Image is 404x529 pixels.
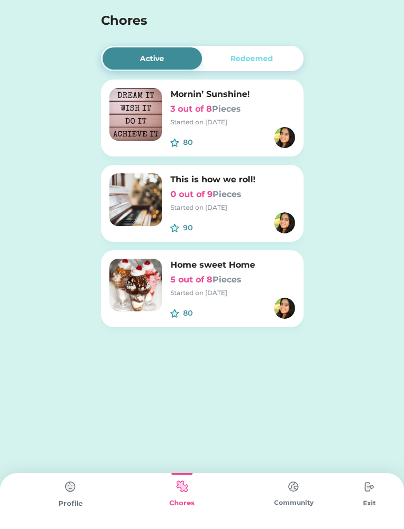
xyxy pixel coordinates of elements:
img: type%3Dchores%2C%20state%3Ddefault.svg [283,476,304,497]
div: Active [140,53,164,64]
div: 80 [183,308,223,319]
h6: Mornin’ Sunshine! [170,88,295,101]
font: Pieces [212,104,241,114]
img: interface-favorite-star--reward-rating-rate-social-star-media-favorite-like-stars.svg [170,309,179,318]
img: type%3Dkids%2C%20state%3Dselected.svg [171,476,193,497]
div: Started on [DATE] [170,117,295,127]
div: Exit [349,498,389,508]
img: image.png [109,88,162,141]
img: image.png [109,259,162,311]
font: Pieces [213,189,241,199]
div: Started on [DATE] [170,288,295,298]
div: Chores [126,498,238,508]
img: type%3Dchores%2C%20state%3Ddefault.svg [60,476,81,497]
img: https%3A%2F%2F1dfc823d71cc564f25c7cc035732a2d8.cdn.bubble.io%2Ff1760474236035x236453252883344740%... [274,212,295,233]
img: interface-favorite-star--reward-rating-rate-social-star-media-favorite-like-stars.svg [170,139,179,147]
h6: Home sweet Home [170,259,295,271]
h6: 5 out of 8 [170,273,295,286]
div: Started on [DATE] [170,203,295,212]
div: Community [238,498,349,507]
img: https%3A%2F%2F1dfc823d71cc564f25c7cc035732a2d8.cdn.bubble.io%2Ff1760474236035x236453252883344740%... [274,298,295,319]
img: image.png [109,173,162,226]
div: 80 [183,137,223,148]
h4: Chores [101,11,275,30]
img: type%3Dchores%2C%20state%3Ddefault.svg [359,476,380,497]
div: Profile [15,498,126,509]
h6: 3 out of 8 [170,103,295,115]
font: Pieces [213,275,241,285]
div: Redeemed [230,53,273,64]
div: 90 [183,222,223,233]
h6: 0 out of 9 [170,188,295,201]
h6: This is how we roll! [170,173,295,186]
img: https%3A%2F%2F1dfc823d71cc564f25c7cc035732a2d8.cdn.bubble.io%2Ff1760474236035x236453252883344740%... [274,127,295,148]
img: interface-favorite-star--reward-rating-rate-social-star-media-favorite-like-stars.svg [170,224,179,232]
